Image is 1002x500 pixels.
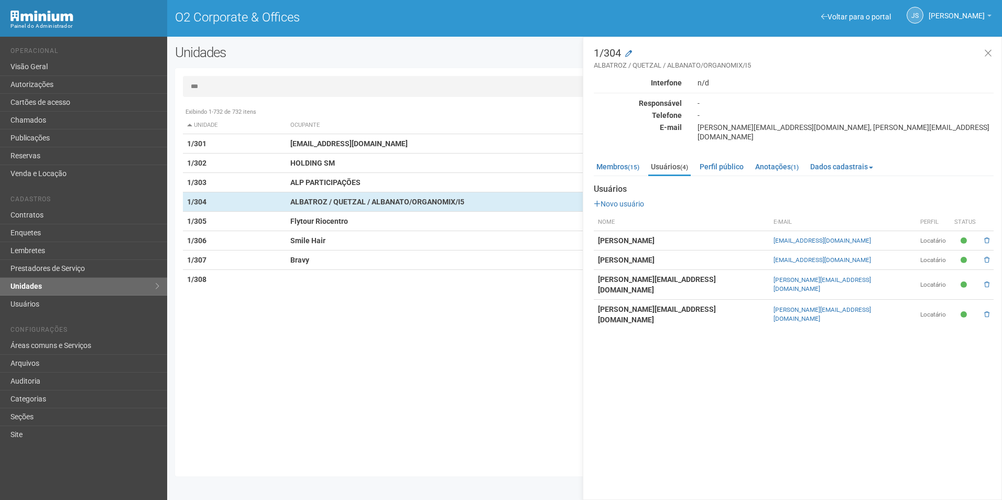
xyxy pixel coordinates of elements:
strong: 1/301 [187,139,206,148]
li: Operacional [10,47,159,58]
td: Locatário [916,251,950,270]
a: Dados cadastrais [808,159,876,175]
a: Voltar para o portal [821,13,891,21]
strong: 1/303 [187,178,206,187]
th: Unidade: activate to sort column descending [183,117,286,134]
strong: 1/307 [187,256,206,264]
a: [EMAIL_ADDRESS][DOMAIN_NAME] [774,237,871,244]
div: Interfone [586,78,690,88]
span: Jeferson Souza [929,2,985,20]
a: Modificar a unidade [625,49,632,59]
small: ALBATROZ / QUETZAL / ALBANATO/ORGANOMIX/I5 [594,61,994,70]
strong: 1/308 [187,275,206,284]
strong: [PERSON_NAME][EMAIL_ADDRESS][DOMAIN_NAME] [598,305,716,324]
h3: 1/304 [594,48,994,70]
strong: [PERSON_NAME] [598,236,655,245]
li: Cadastros [10,195,159,206]
strong: Smile Hair [290,236,325,245]
div: [PERSON_NAME][EMAIL_ADDRESS][DOMAIN_NAME], [PERSON_NAME][EMAIL_ADDRESS][DOMAIN_NAME] [690,123,1001,142]
a: Perfil público [697,159,746,175]
img: Minium [10,10,73,21]
strong: [EMAIL_ADDRESS][DOMAIN_NAME] [290,139,408,148]
strong: Usuários [594,184,994,194]
div: Telefone [586,111,690,120]
div: Responsável [586,99,690,108]
th: Nome [594,214,769,231]
th: Ocupante: activate to sort column ascending [286,117,640,134]
strong: [PERSON_NAME] [598,256,655,264]
li: Configurações [10,326,159,337]
small: (4) [680,164,688,171]
div: Exibindo 1-732 de 732 itens [183,107,986,117]
a: Anotações(1) [753,159,801,175]
strong: HOLDING SM [290,159,335,167]
strong: [PERSON_NAME][EMAIL_ADDRESS][DOMAIN_NAME] [598,275,716,294]
span: Ativo [961,280,970,289]
a: [EMAIL_ADDRESS][DOMAIN_NAME] [774,256,871,264]
strong: 1/304 [187,198,206,206]
strong: 1/306 [187,236,206,245]
strong: Bravy [290,256,309,264]
strong: 1/305 [187,217,206,225]
th: Status [950,214,980,231]
a: [PERSON_NAME][EMAIL_ADDRESS][DOMAIN_NAME] [774,276,871,292]
div: - [690,111,1001,120]
td: Locatário [916,231,950,251]
h2: Unidades [175,45,507,60]
a: JS [907,7,923,24]
a: [PERSON_NAME] [929,13,992,21]
div: E-mail [586,123,690,132]
span: Ativo [961,256,970,265]
small: (15) [628,164,639,171]
a: Membros(15) [594,159,642,175]
strong: ALBATROZ / QUETZAL / ALBANATO/ORGANOMIX/I5 [290,198,464,206]
th: E-mail [769,214,916,231]
a: Novo usuário [594,200,644,208]
a: Usuários(4) [648,159,691,176]
strong: ALP PARTICIPAÇÕES [290,178,361,187]
h1: O2 Corporate & Offices [175,10,577,24]
span: Ativo [961,310,970,319]
td: Locatário [916,300,950,330]
th: Perfil [916,214,950,231]
a: [PERSON_NAME][EMAIL_ADDRESS][DOMAIN_NAME] [774,306,871,322]
div: - [690,99,1001,108]
small: (1) [791,164,799,171]
strong: Flytour Riocentro [290,217,348,225]
span: Ativo [961,236,970,245]
strong: 1/302 [187,159,206,167]
div: Painel do Administrador [10,21,159,31]
td: Locatário [916,270,950,300]
div: n/d [690,78,1001,88]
